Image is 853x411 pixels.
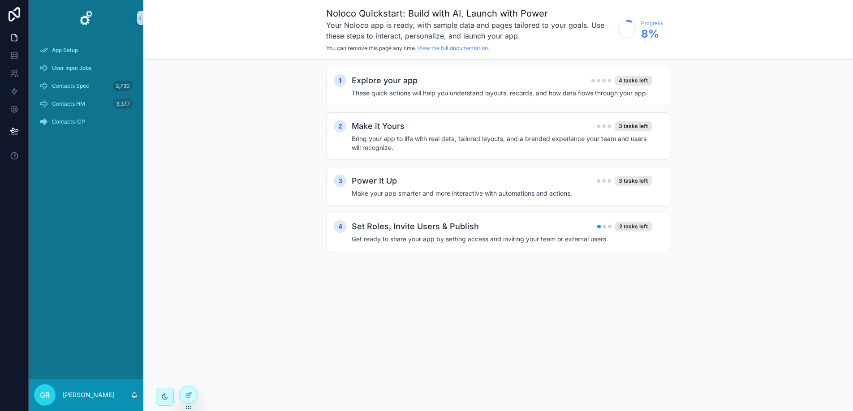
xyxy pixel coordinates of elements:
[113,81,133,91] div: 3,730
[326,7,612,20] h1: Noloco Quickstart: Build with AI, Launch with Power
[80,11,92,25] img: App logo
[326,20,612,41] h3: Your Noloco app is ready, with sample data and pages tailored to your goals. Use these steps to i...
[29,36,143,141] div: scrollable content
[40,390,50,400] span: GR
[52,100,85,107] span: Contacts HM
[34,96,138,112] a: Contacts HM3,377
[418,45,489,51] a: View the full documentation.
[34,42,138,58] a: App Setup
[34,114,138,130] a: Contacts ICP
[113,98,133,109] div: 3,377
[326,45,416,51] span: You can remove this page any time.
[52,47,78,54] span: App Setup
[34,60,138,76] a: User Input Jobs
[641,20,663,27] span: Progress
[52,64,91,72] span: User Input Jobs
[63,390,114,399] p: [PERSON_NAME]
[52,82,89,90] span: Contacts Spec
[34,78,138,94] a: Contacts Spec3,730
[52,118,85,125] span: Contacts ICP
[641,27,663,41] span: 8 %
